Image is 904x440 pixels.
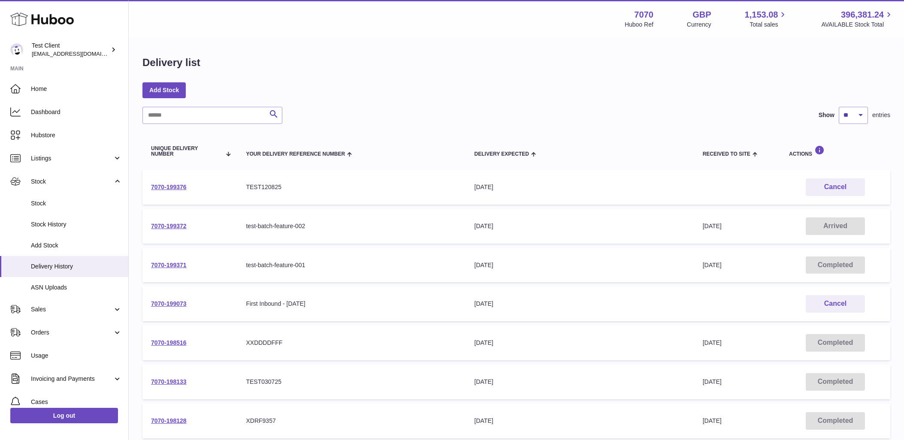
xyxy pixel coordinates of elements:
span: 1,153.08 [745,9,778,21]
span: [EMAIL_ADDRESS][DOMAIN_NAME] [32,50,126,57]
span: [DATE] [703,417,722,424]
h1: Delivery list [142,56,200,69]
span: Received to Site [703,151,750,157]
span: [DATE] [703,223,722,229]
span: Usage [31,352,122,360]
span: Sales [31,305,113,313]
div: Actions [789,145,882,157]
div: [DATE] [475,261,686,269]
strong: GBP [692,9,711,21]
label: Show [819,111,834,119]
div: Currency [687,21,711,29]
div: XXDDDDFFF [246,339,457,347]
span: Invoicing and Payments [31,375,113,383]
a: 7070-198128 [151,417,187,424]
span: [DATE] [703,339,722,346]
span: Stock History [31,220,122,229]
a: 7070-199376 [151,184,187,190]
span: Dashboard [31,108,122,116]
a: 7070-199073 [151,300,187,307]
span: Orders [31,328,113,337]
div: Huboo Ref [625,21,653,29]
img: QATestClientTwo@hubboo.co.uk [10,43,23,56]
div: test-batch-feature-002 [246,222,457,230]
div: TEST120825 [246,183,457,191]
div: [DATE] [475,339,686,347]
span: Total sales [750,21,788,29]
span: ASN Uploads [31,283,122,292]
button: Cancel [806,295,865,313]
span: Listings [31,154,113,163]
a: 7070-199371 [151,262,187,268]
span: Hubstore [31,131,122,139]
span: Add Stock [31,241,122,250]
span: Cases [31,398,122,406]
div: TEST030725 [246,378,457,386]
div: [DATE] [475,300,686,308]
a: 7070-198133 [151,378,187,385]
div: [DATE] [475,222,686,230]
span: Delivery History [31,262,122,271]
div: Test Client [32,42,109,58]
div: [DATE] [475,378,686,386]
a: 396,381.24 AVAILABLE Stock Total [821,9,894,29]
span: 396,381.24 [841,9,884,21]
a: 7070-198516 [151,339,187,346]
span: [DATE] [703,262,722,268]
span: Delivery Expected [475,151,529,157]
span: Home [31,85,122,93]
strong: 7070 [634,9,653,21]
span: Stock [31,178,113,186]
span: [DATE] [703,378,722,385]
a: Add Stock [142,82,186,98]
span: Your Delivery Reference Number [246,151,345,157]
a: 1,153.08 Total sales [745,9,788,29]
button: Cancel [806,178,865,196]
span: Unique Delivery Number [151,146,221,157]
span: entries [872,111,890,119]
span: AVAILABLE Stock Total [821,21,894,29]
div: [DATE] [475,183,686,191]
a: Log out [10,408,118,423]
div: XDRF9357 [246,417,457,425]
div: First Inbound - [DATE] [246,300,457,308]
div: test-batch-feature-001 [246,261,457,269]
a: 7070-199372 [151,223,187,229]
span: Stock [31,199,122,208]
div: [DATE] [475,417,686,425]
